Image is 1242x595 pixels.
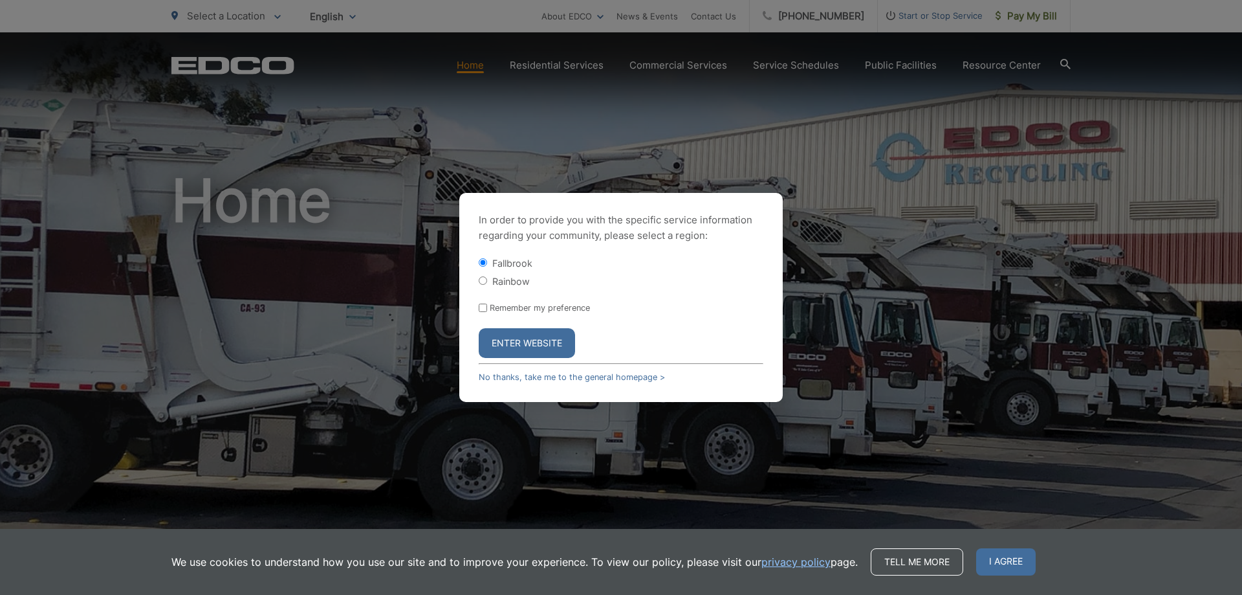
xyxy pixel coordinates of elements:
label: Remember my preference [490,303,590,313]
button: Enter Website [479,328,575,358]
a: No thanks, take me to the general homepage > [479,372,665,382]
span: I agree [976,548,1036,576]
p: We use cookies to understand how you use our site and to improve your experience. To view our pol... [171,554,858,570]
a: Tell me more [871,548,963,576]
label: Rainbow [492,276,530,287]
a: privacy policy [761,554,831,570]
p: In order to provide you with the specific service information regarding your community, please se... [479,212,763,243]
label: Fallbrook [492,258,532,269]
